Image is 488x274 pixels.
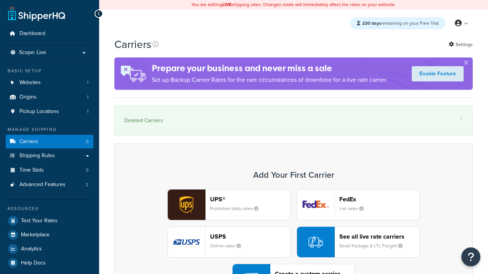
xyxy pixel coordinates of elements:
small: Online rates [210,242,247,249]
span: Analytics [21,246,42,252]
a: Dashboard [6,27,93,41]
a: Settings [449,39,473,50]
span: Dashboard [19,30,45,37]
span: Pickup Locations [19,108,59,115]
img: icon-carrier-liverate-becf4550.svg [308,235,323,249]
span: 1 [87,108,88,115]
a: Advanced Features 2 [6,178,93,192]
span: Scope: Live [19,49,46,56]
li: Advanced Features [6,178,93,192]
img: fedEx logo [297,190,334,220]
span: Carriers [19,139,38,145]
h1: Carriers [114,37,151,52]
span: Time Slots [19,167,44,174]
span: 1 [87,94,88,100]
p: Set up Backup Carrier Rates for the rare circumstances of downtime for a live rate carrier. [152,75,387,85]
img: ad-rules-rateshop-fe6ec290ccb7230408bd80ed9643f0289d75e0ffd9eb532fc0e269fcd187b520.png [114,57,152,90]
small: Published daily rates [210,205,265,212]
a: Test Your Rates [6,214,93,228]
span: 0 [86,167,88,174]
div: Deleted Carriers [124,115,463,126]
small: Small Package & LTL Freight [339,242,409,249]
a: Pickup Locations 1 [6,105,93,119]
span: Help Docs [21,260,46,266]
header: USPS [210,233,290,240]
span: Test Your Rates [21,218,58,224]
h3: Add Your First Carrier [122,170,465,180]
div: Manage Shipping [6,126,93,133]
li: Time Slots [6,163,93,177]
header: UPS® [210,196,290,203]
button: fedEx logoFedExList rates [297,189,420,220]
span: Marketplace [21,232,50,238]
a: Enable Feature [412,66,464,81]
header: FedEx [339,196,419,203]
header: See all live rate carriers [339,233,419,240]
div: remaining on your Free Trial [350,17,446,29]
a: Origins 1 [6,90,93,104]
img: usps logo [168,227,205,257]
button: Open Resource Center [461,247,480,266]
div: Basic Setup [6,68,93,74]
img: ups logo [168,190,205,220]
div: Resources [6,205,93,212]
button: usps logoUSPSOnline rates [167,226,291,258]
span: 1 [87,80,88,86]
strong: 230 days [362,20,381,27]
span: Advanced Features [19,182,66,188]
span: Origins [19,94,37,100]
li: Websites [6,76,93,90]
li: Carriers [6,135,93,149]
small: List rates [339,205,370,212]
h4: Prepare your business and never miss a sale [152,62,387,75]
a: × [460,115,463,121]
a: Websites 1 [6,76,93,90]
b: LIVE [222,1,231,8]
span: 0 [86,139,88,145]
a: Marketplace [6,228,93,242]
a: Carriers 0 [6,135,93,149]
a: Help Docs [6,256,93,270]
span: Shipping Rules [19,153,55,159]
button: See all live rate carriersSmall Package & LTL Freight [297,226,420,258]
button: ups logoUPS®Published daily rates [167,189,291,220]
span: 2 [86,182,88,188]
li: Pickup Locations [6,105,93,119]
a: ShipperHQ Home [8,6,65,21]
li: Origins [6,90,93,104]
a: Analytics [6,242,93,256]
a: Shipping Rules [6,149,93,163]
span: Websites [19,80,41,86]
a: Time Slots 0 [6,163,93,177]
